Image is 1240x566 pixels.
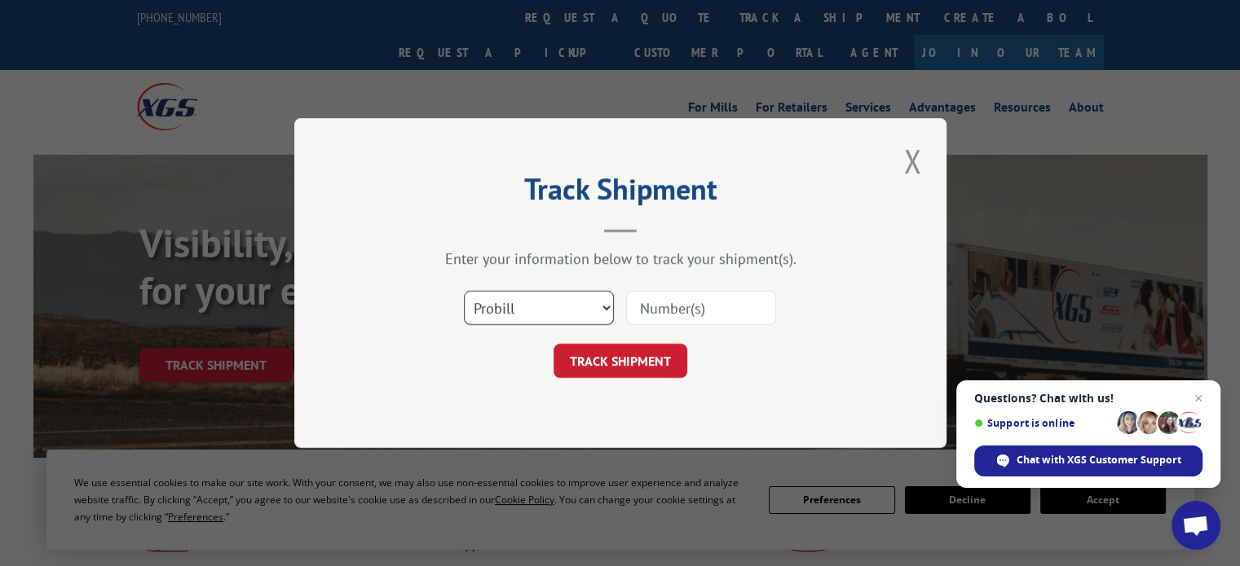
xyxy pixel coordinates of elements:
[554,344,687,378] button: TRACK SHIPMENT
[376,249,865,268] div: Enter your information below to track your shipment(s).
[974,392,1202,405] span: Questions? Chat with us!
[1017,453,1181,467] span: Chat with XGS Customer Support
[626,291,776,325] input: Number(s)
[1172,501,1220,550] a: Open chat
[974,445,1202,476] span: Chat with XGS Customer Support
[974,417,1111,429] span: Support is online
[376,178,865,208] h2: Track Shipment
[898,138,926,183] button: Close modal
